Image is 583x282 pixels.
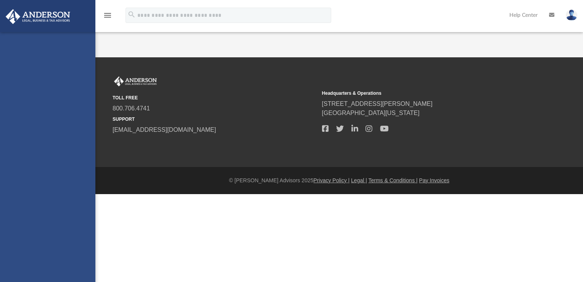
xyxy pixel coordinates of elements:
[127,10,136,19] i: search
[3,9,72,24] img: Anderson Advisors Platinum Portal
[369,177,418,183] a: Terms & Conditions |
[113,105,150,112] a: 800.706.4741
[322,110,420,116] a: [GEOGRAPHIC_DATA][US_STATE]
[103,15,112,20] a: menu
[113,94,317,101] small: TOLL FREE
[103,11,112,20] i: menu
[314,177,350,183] a: Privacy Policy |
[113,76,158,86] img: Anderson Advisors Platinum Portal
[95,177,583,185] div: © [PERSON_NAME] Advisors 2025
[113,126,216,133] a: [EMAIL_ADDRESS][DOMAIN_NAME]
[351,177,367,183] a: Legal |
[322,90,526,97] small: Headquarters & Operations
[566,10,577,21] img: User Pic
[113,116,317,123] small: SUPPORT
[419,177,449,183] a: Pay Invoices
[322,100,433,107] a: [STREET_ADDRESS][PERSON_NAME]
